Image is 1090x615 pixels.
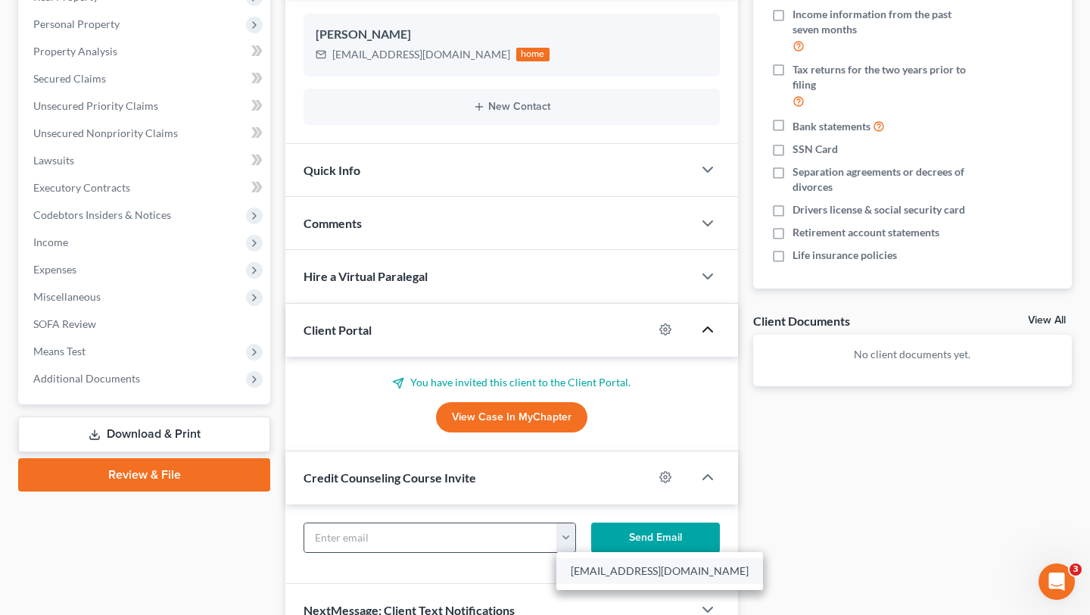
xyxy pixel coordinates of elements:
[304,323,372,337] span: Client Portal
[304,216,362,230] span: Comments
[33,181,130,194] span: Executory Contracts
[33,263,76,276] span: Expenses
[21,65,270,92] a: Secured Claims
[33,72,106,85] span: Secured Claims
[33,99,158,112] span: Unsecured Priority Claims
[33,17,120,30] span: Personal Property
[33,208,171,221] span: Codebtors Insiders & Notices
[304,375,720,390] p: You have invited this client to the Client Portal.
[436,402,587,432] a: View Case in MyChapter
[304,523,557,552] input: Enter email
[33,154,74,167] span: Lawsuits
[21,147,270,174] a: Lawsuits
[1070,563,1082,576] span: 3
[316,101,708,113] button: New Contact
[304,163,360,177] span: Quick Info
[1039,563,1075,600] iframe: Intercom live chat
[591,523,720,553] button: Send Email
[33,317,96,330] span: SOFA Review
[793,7,979,37] span: Income information from the past seven months
[793,248,897,263] span: Life insurance policies
[21,174,270,201] a: Executory Contracts
[316,26,708,44] div: [PERSON_NAME]
[33,290,101,303] span: Miscellaneous
[33,372,140,385] span: Additional Documents
[18,458,270,492] a: Review & File
[33,236,68,248] span: Income
[793,164,979,195] span: Separation agreements or decrees of divorces
[516,48,550,61] div: home
[33,126,178,139] span: Unsecured Nonpriority Claims
[21,311,270,338] a: SOFA Review
[1028,315,1066,326] a: View All
[793,62,979,92] span: Tax returns for the two years prior to filing
[21,38,270,65] a: Property Analysis
[332,47,510,62] div: [EMAIL_ADDRESS][DOMAIN_NAME]
[21,92,270,120] a: Unsecured Priority Claims
[793,119,870,134] span: Bank statements
[18,417,270,452] a: Download & Print
[793,225,939,240] span: Retirement account statements
[304,470,476,485] span: Credit Counseling Course Invite
[793,202,965,217] span: Drivers license & social security card
[765,347,1060,362] p: No client documents yet.
[33,45,117,58] span: Property Analysis
[33,345,86,357] span: Means Test
[753,313,850,329] div: Client Documents
[556,558,763,584] a: [EMAIL_ADDRESS][DOMAIN_NAME]
[793,142,838,157] span: SSN Card
[304,269,428,283] span: Hire a Virtual Paralegal
[21,120,270,147] a: Unsecured Nonpriority Claims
